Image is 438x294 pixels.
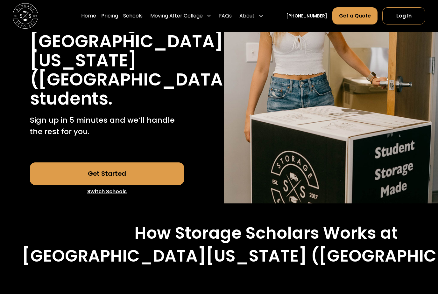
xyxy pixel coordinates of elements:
[219,7,232,25] a: FAQs
[148,7,214,25] div: Moving After College
[30,89,112,108] h1: students.
[30,185,184,198] a: Switch Schools
[286,12,327,19] a: [PHONE_NUMBER]
[134,223,398,243] h2: How Storage Scholars Works at
[239,12,255,20] div: About
[30,162,184,185] a: Get Started
[123,7,143,25] a: Schools
[13,3,38,28] a: home
[332,7,378,24] a: Get a Quote
[30,114,184,137] p: Sign up in 5 minutes and we’ll handle the rest for you.
[30,32,240,89] h1: [GEOGRAPHIC_DATA][US_STATE] ([GEOGRAPHIC_DATA])
[382,7,425,24] a: Log In
[150,12,203,20] div: Moving After College
[237,7,266,25] div: About
[81,7,96,25] a: Home
[101,7,118,25] a: Pricing
[13,3,38,28] img: Storage Scholars main logo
